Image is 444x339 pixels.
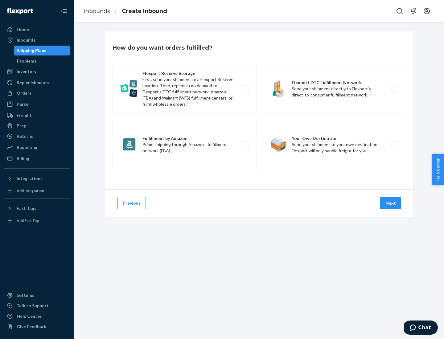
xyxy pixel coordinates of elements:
img: Flexport logo [7,8,33,14]
button: Integrations [4,174,70,183]
div: Replenishments [17,80,49,86]
div: Parcel [17,101,30,107]
a: Settings [4,290,70,300]
a: Inbounds [84,8,110,14]
button: Close Navigation [58,5,70,17]
div: Problems [17,58,36,64]
a: Shipping Plans [14,46,71,55]
a: Add Integration [4,186,70,196]
a: Replenishments [4,78,70,88]
iframe: Opens a widget where you can chat to one of our agents [404,321,438,336]
div: Settings [17,292,34,298]
div: Freight [17,112,32,118]
button: Help Center [432,154,444,185]
a: Inbounds [4,35,70,45]
a: Orders [4,88,70,98]
a: Help Center [4,311,70,321]
a: Freight [4,110,70,120]
div: Integrations [17,175,43,182]
div: Inventory [17,68,36,75]
a: Inventory [4,67,70,76]
div: Returns [17,133,33,139]
a: Parcel [4,99,70,109]
a: Create Inbound [122,8,167,14]
button: Open account menu [421,5,433,17]
button: Fast Tags [4,203,70,213]
div: Inbounds [17,37,35,43]
div: Home [17,27,29,33]
div: Give Feedback [17,324,47,330]
a: Prep [4,121,70,131]
a: Returns [4,131,70,141]
div: Fast Tags [17,205,36,211]
a: Reporting [4,142,70,152]
div: Prep [17,123,26,129]
button: Open Search Box [393,5,406,17]
button: Talk to Support [4,301,70,311]
div: Add Integration [17,188,44,193]
div: Shipping Plans [17,47,46,54]
button: Give Feedback [4,322,70,332]
a: Billing [4,153,70,163]
div: Help Center [17,313,42,319]
button: Previous [117,197,146,209]
div: Orders [17,90,31,96]
h3: How do you want orders fulfilled? [113,44,212,52]
ol: breadcrumbs [79,2,172,20]
a: Problems [14,56,71,66]
div: Add Fast Tag [17,218,39,223]
button: Next [380,197,401,209]
div: Reporting [17,144,37,150]
div: Billing [17,155,29,161]
button: Open notifications [407,5,419,17]
a: Add Fast Tag [4,216,70,226]
div: Talk to Support [17,303,49,309]
a: Home [4,25,70,35]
